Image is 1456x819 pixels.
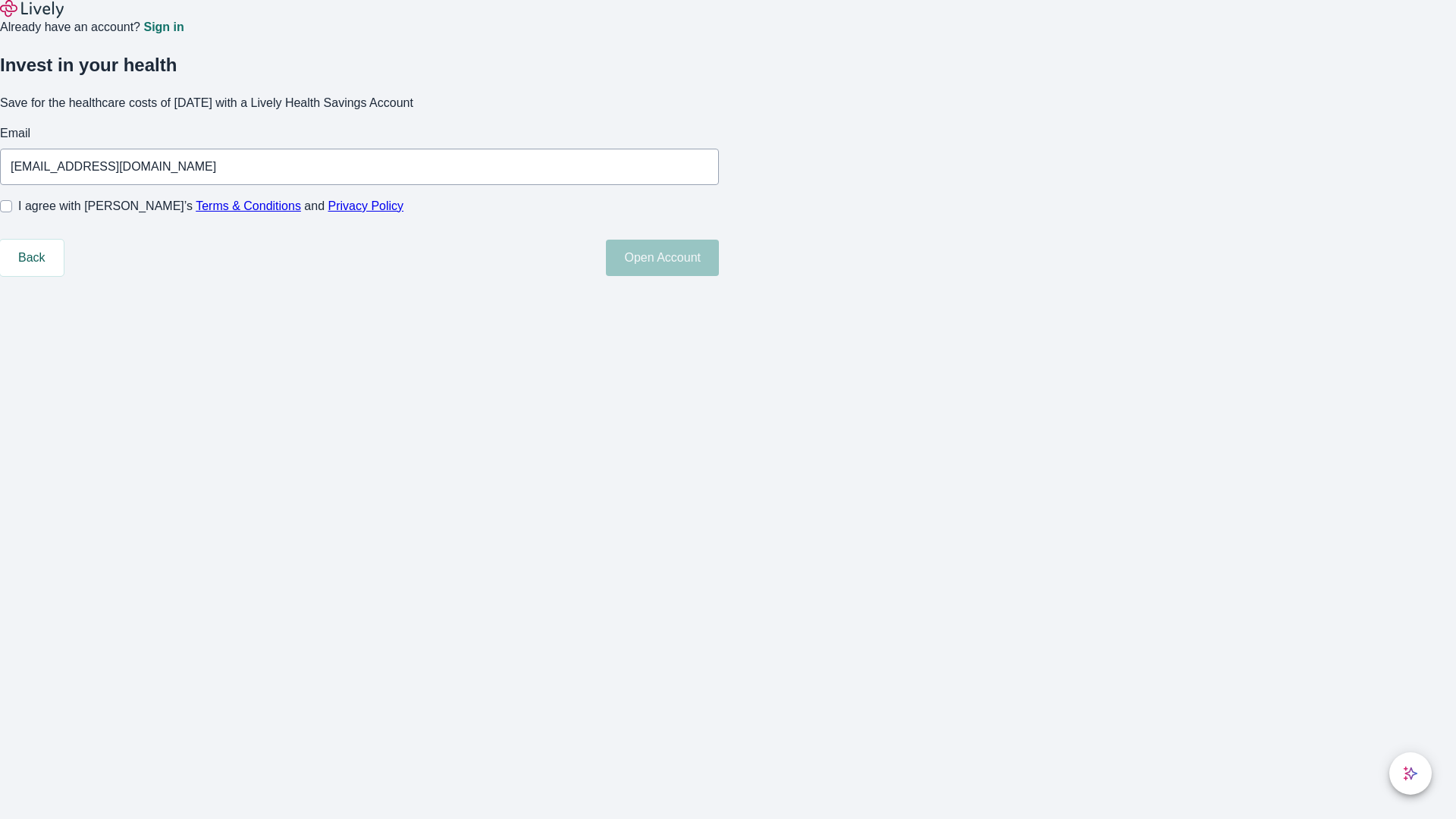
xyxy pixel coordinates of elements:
span: I agree with [PERSON_NAME]’s and [18,197,403,215]
a: Privacy Policy [328,199,404,212]
a: Terms & Conditions [196,199,301,212]
button: chat [1389,752,1432,795]
svg: Lively AI Assistant [1403,766,1418,781]
a: Sign in [143,21,184,33]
